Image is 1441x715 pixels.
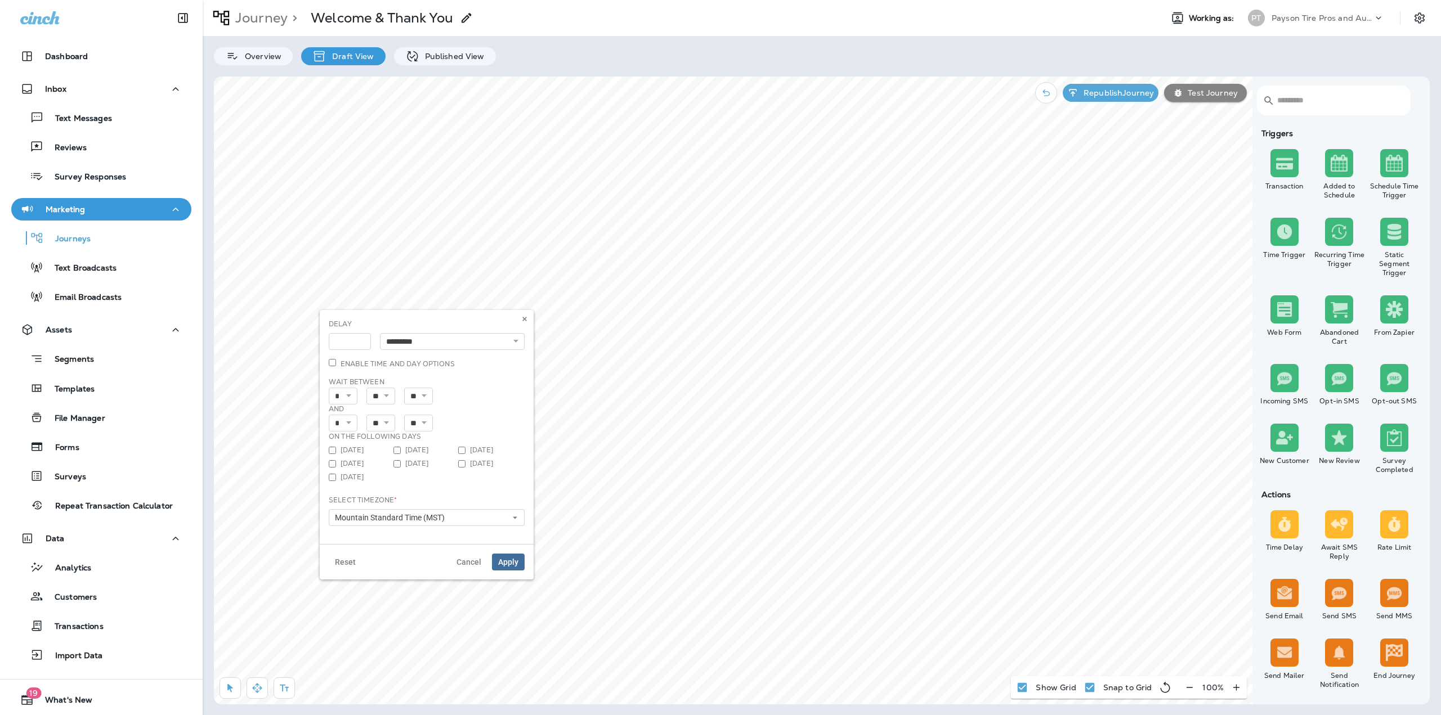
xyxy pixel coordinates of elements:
[1314,397,1365,406] div: Opt-in SMS
[1259,397,1310,406] div: Incoming SMS
[1259,182,1310,191] div: Transaction
[1314,671,1365,689] div: Send Notification
[1189,14,1237,23] span: Working as:
[1202,683,1224,692] p: 100 %
[458,446,523,455] label: [DATE]
[335,513,449,523] span: Mountain Standard Time (MST)
[1314,182,1365,200] div: Added to Schedule
[1248,10,1265,26] div: PT
[1079,88,1154,97] p: Republish Journey
[43,472,86,483] p: Surveys
[1369,397,1420,406] div: Opt-out SMS
[11,435,191,458] button: Forms
[43,354,94,366] p: Segments
[11,406,191,429] button: File Manager
[329,377,525,388] p: Wait Between
[329,320,352,329] label: Delay
[46,534,65,543] p: Data
[43,413,105,424] p: File Manager
[44,563,91,574] p: Analytics
[1259,543,1310,552] div: Time Delay
[11,45,191,68] button: Dashboard
[1257,129,1422,138] div: Triggers
[167,7,199,29] button: Collapse Sidebar
[329,496,397,505] label: Select Timezone
[393,447,401,454] input: [DATE]
[231,10,288,26] p: Journey
[1259,671,1310,680] div: Send Mailer
[43,172,126,183] p: Survey Responses
[44,501,173,512] p: Repeat Transaction Calculator
[11,318,191,341] button: Assets
[329,446,393,455] label: [DATE]
[1259,328,1310,337] div: Web Form
[11,78,191,100] button: Inbox
[45,84,66,93] p: Inbox
[11,226,191,250] button: Journeys
[1164,84,1247,102] button: Test Journey
[44,234,91,245] p: Journeys
[1369,543,1420,552] div: Rate Limit
[43,293,122,303] p: Email Broadcasts
[311,10,453,26] p: Welcome & Thank You
[329,359,336,366] input: Enable time and day options
[329,473,393,482] label: [DATE]
[11,493,191,517] button: Repeat Transaction Calculator
[326,52,374,61] p: Draft View
[1314,611,1365,620] div: Send SMS
[329,432,421,441] label: On the following days
[458,447,466,454] input: [DATE]
[11,643,191,667] button: Import Data
[1314,250,1365,268] div: Recurring Time Trigger
[1257,490,1422,499] div: Actions
[329,459,393,468] label: [DATE]
[11,614,191,637] button: Transactions
[1369,611,1420,620] div: Send MMS
[11,347,191,371] button: Segments
[44,651,103,662] p: Import Data
[34,695,92,709] span: What's New
[11,106,191,129] button: Text Messages
[1369,250,1420,277] div: Static Segment Trigger
[329,404,525,415] p: and
[43,384,95,395] p: Templates
[457,558,481,566] span: Cancel
[393,459,458,468] label: [DATE]
[11,255,191,279] button: Text Broadcasts
[11,164,191,188] button: Survey Responses
[329,474,336,481] input: [DATE]
[393,446,458,455] label: [DATE]
[45,52,88,61] p: Dashboard
[26,687,41,699] span: 19
[1103,683,1152,692] p: Snap to Grid
[1259,456,1310,465] div: New Customer
[498,558,518,566] span: Apply
[1036,683,1076,692] p: Show Grid
[44,443,79,453] p: Forms
[43,592,97,603] p: Customers
[11,135,191,159] button: Reviews
[43,263,117,274] p: Text Broadcasts
[1259,250,1310,259] div: Time Trigger
[329,554,362,570] button: Reset
[1314,456,1365,465] div: New Review
[335,558,356,566] span: Reset
[393,460,401,467] input: [DATE]
[1259,611,1310,620] div: Send Email
[1369,456,1420,474] div: Survey Completed
[1314,543,1365,561] div: Await SMS Reply
[46,205,85,214] p: Marketing
[43,622,104,632] p: Transactions
[1272,14,1373,23] p: Payson Tire Pros and Automotive
[11,376,191,400] button: Templates
[1369,671,1420,680] div: End Journey
[1063,84,1158,102] button: RepublishJourney
[46,325,72,334] p: Assets
[450,554,487,570] button: Cancel
[1369,182,1420,200] div: Schedule Time Trigger
[329,509,525,526] button: Mountain Standard Time (MST)
[11,198,191,221] button: Marketing
[11,527,191,550] button: Data
[11,464,191,488] button: Surveys
[11,285,191,308] button: Email Broadcasts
